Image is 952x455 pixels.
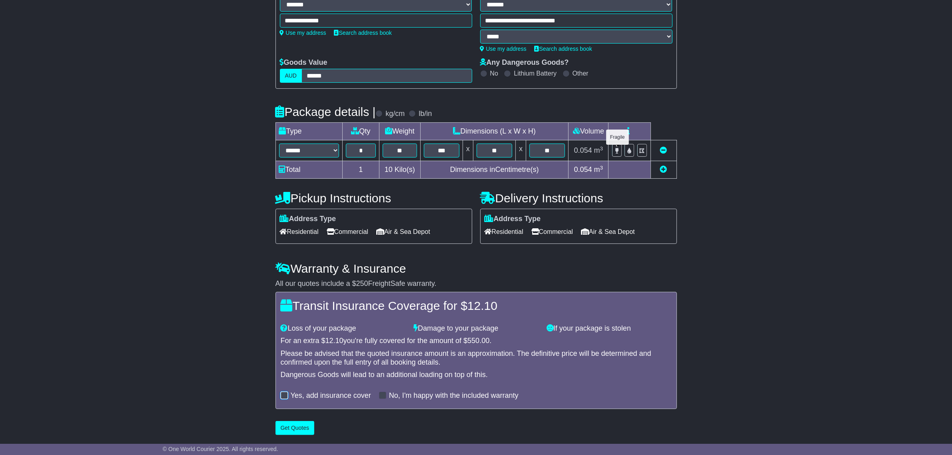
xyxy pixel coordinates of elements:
h4: Pickup Instructions [275,192,472,205]
label: No, I'm happy with the included warranty [389,391,519,400]
label: Yes, add insurance cover [291,391,371,400]
span: Air & Sea Depot [581,226,635,238]
div: Dangerous Goods will lead to an additional loading on top of this. [281,371,672,379]
div: Please be advised that the quoted insurance amount is an approximation. The definitive price will... [281,349,672,367]
a: Search address book [535,46,592,52]
span: 0.054 [574,146,592,154]
span: 10 [385,166,393,174]
label: kg/cm [385,110,405,118]
div: For an extra $ you're fully covered for the amount of $ . [281,337,672,345]
td: 1 [342,161,379,179]
span: © One World Courier 2025. All rights reserved. [163,446,278,452]
a: Search address book [334,30,392,36]
td: Type [275,123,342,140]
label: Any Dangerous Goods? [480,58,569,67]
label: No [490,70,498,77]
td: Volume [569,123,609,140]
span: 12.10 [467,299,497,312]
h4: Package details | [275,105,376,118]
label: Address Type [280,215,336,224]
a: Add new item [660,166,667,174]
sup: 3 [600,165,603,171]
a: Use my address [480,46,527,52]
label: Goods Value [280,58,327,67]
span: 550.00 [467,337,489,345]
span: m [594,146,603,154]
a: Remove this item [660,146,667,154]
td: Weight [379,123,421,140]
span: 12.10 [325,337,343,345]
div: Fragile [606,130,629,145]
label: AUD [280,69,302,83]
span: Air & Sea Depot [376,226,430,238]
label: Lithium Battery [514,70,557,77]
h4: Transit Insurance Coverage for $ [281,299,672,312]
td: Dimensions in Centimetre(s) [420,161,569,179]
td: x [516,140,526,161]
td: x [463,140,473,161]
td: Dimensions (L x W x H) [420,123,569,140]
div: Loss of your package [277,324,410,333]
td: Total [275,161,342,179]
td: Kilo(s) [379,161,421,179]
span: Residential [485,226,523,238]
td: Qty [342,123,379,140]
span: Commercial [531,226,573,238]
div: Damage to your package [409,324,543,333]
label: lb/in [419,110,432,118]
span: 0.054 [574,166,592,174]
label: Address Type [485,215,541,224]
sup: 3 [600,146,603,152]
label: Other [573,70,589,77]
span: Commercial [327,226,368,238]
a: Use my address [280,30,326,36]
h4: Warranty & Insurance [275,262,677,275]
div: If your package is stolen [543,324,676,333]
span: m [594,166,603,174]
button: Get Quotes [275,421,315,435]
div: All our quotes include a $ FreightSafe warranty. [275,279,677,288]
h4: Delivery Instructions [480,192,677,205]
span: Residential [280,226,319,238]
span: 250 [356,279,368,287]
